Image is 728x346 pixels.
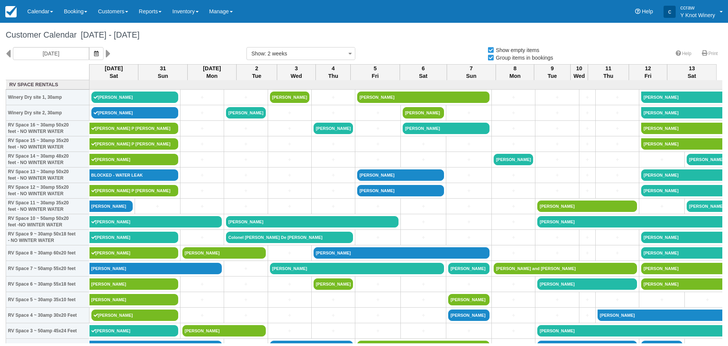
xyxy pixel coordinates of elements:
[403,140,444,148] a: +
[598,109,637,117] a: +
[448,218,490,226] a: +
[316,64,351,80] th: 4 Thu
[357,202,399,210] a: +
[641,156,682,164] a: +
[447,64,496,80] th: 7 Sun
[226,125,265,133] a: +
[226,93,265,101] a: +
[357,109,399,117] a: +
[537,296,577,304] a: +
[226,156,265,164] a: +
[314,123,353,134] a: [PERSON_NAME]
[581,125,593,133] a: +
[357,169,444,181] a: [PERSON_NAME]
[77,30,140,39] span: [DATE] - [DATE]
[6,292,89,308] th: RV Space 5 ~ 30amp 35x10 feet
[581,171,593,179] a: +
[89,247,179,259] a: [PERSON_NAME]
[6,308,89,323] th: RV Space 4 ~ 30amp 30x20 Feet
[91,310,178,321] a: [PERSON_NAME]
[89,294,179,305] a: [PERSON_NAME]
[680,11,715,19] p: Y Knot Winery
[270,140,309,148] a: +
[357,140,399,148] a: +
[6,183,89,199] th: RV Space 12 ~ 30amp 55x20 feet - NO WINTER WATER
[494,327,533,335] a: +
[270,171,309,179] a: +
[448,109,490,117] a: +
[226,140,265,148] a: +
[494,109,533,117] a: +
[581,93,593,101] a: +
[226,280,265,288] a: +
[182,109,222,117] a: +
[6,261,89,276] th: RV Space 7 ~ 50amp 55x20 feet
[494,187,533,195] a: +
[182,325,266,337] a: [PERSON_NAME]
[6,245,89,261] th: RV Space 8 ~ 30amp 60x20 feet
[251,51,265,57] span: Show
[598,296,637,304] a: +
[357,280,399,288] a: +
[6,30,722,39] h1: Customer Calendar
[226,311,265,319] a: +
[89,201,133,212] a: [PERSON_NAME]
[270,125,309,133] a: +
[448,156,490,164] a: +
[277,64,315,80] th: 3 Wed
[8,81,88,88] a: RV Space Rentals
[357,311,399,319] a: +
[357,296,399,304] a: +
[537,249,577,257] a: +
[448,310,490,321] a: [PERSON_NAME]
[226,202,265,210] a: +
[487,52,558,63] label: Group items in bookings
[137,202,178,210] a: +
[351,64,400,80] th: 5 Fri
[598,234,637,242] a: +
[270,187,309,195] a: +
[494,140,533,148] a: +
[182,171,222,179] a: +
[664,6,676,18] div: c
[487,47,545,52] span: Show empty items
[89,278,179,290] a: [PERSON_NAME]
[494,311,533,319] a: +
[581,296,593,304] a: +
[314,156,353,164] a: +
[357,156,399,164] a: +
[588,64,629,80] th: 11 Thu
[270,311,309,319] a: +
[448,234,490,242] a: +
[226,171,265,179] a: +
[182,140,222,148] a: +
[598,125,637,133] a: +
[270,263,444,274] a: [PERSON_NAME]
[581,249,593,257] a: +
[89,123,179,134] a: [PERSON_NAME] P [PERSON_NAME]
[226,216,399,228] a: [PERSON_NAME]
[448,171,490,179] a: +
[494,234,533,242] a: +
[226,296,265,304] a: +
[448,202,490,210] a: +
[270,109,309,117] a: +
[270,327,309,335] a: +
[91,107,178,118] a: [PERSON_NAME]
[270,280,309,288] a: +
[537,201,637,212] a: [PERSON_NAME]
[598,140,637,148] a: +
[6,105,89,121] th: Winery Dry site 2, 30amp
[537,278,637,290] a: [PERSON_NAME]
[89,169,179,181] a: BLOCKED - WATER LEAK
[448,187,490,195] a: +
[403,202,444,210] a: +
[270,156,309,164] a: +
[448,280,490,288] a: +
[598,187,637,195] a: +
[641,263,728,274] a: [PERSON_NAME]
[314,93,353,101] a: +
[641,202,682,210] a: +
[403,234,444,242] a: +
[357,125,399,133] a: +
